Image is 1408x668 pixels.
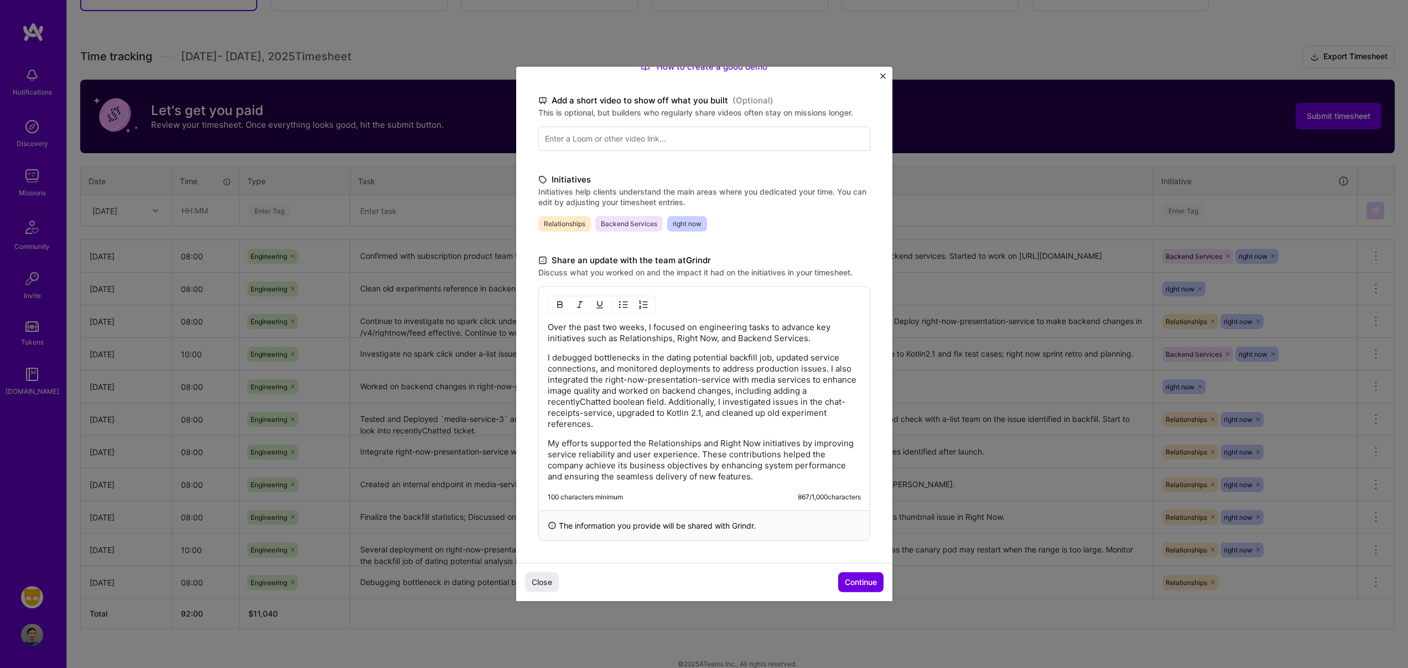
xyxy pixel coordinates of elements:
div: The information you provide will be shared with Grindr . [538,510,870,541]
label: Share an update with the team at Grindr [538,254,870,267]
button: Close [525,572,559,592]
button: Close [880,74,886,85]
a: How to create a good demo [641,61,767,72]
i: icon TagBlack [538,174,547,186]
p: I debugged bottlenecks in the dating potential backfill job, updated service connections, and mon... [548,352,861,430]
button: Continue [838,572,884,592]
img: Italic [575,300,584,309]
img: Divider [611,298,612,311]
span: Continue [845,577,877,588]
input: Enter a Loom or other video link... [538,127,870,151]
img: Underline [595,300,604,309]
label: Initiatives [538,173,870,186]
span: right now [667,216,707,232]
span: Close [532,577,552,588]
label: Add a short video to show off what you built [538,94,870,107]
span: (Optional) [732,94,773,107]
div: 867 / 1,000 characters [798,493,861,502]
img: How to create a good demo [641,62,650,71]
p: Over the past two weeks, I focused on engineering tasks to advance key initiatives such as Relati... [548,322,861,344]
img: UL [619,300,628,309]
span: Backend Services [595,216,663,232]
i: icon DocumentBlack [538,254,547,267]
p: My efforts supported the Relationships and Right Now initiatives by improving service reliability... [548,438,861,482]
img: OL [639,300,648,309]
i: icon TvBlack [538,95,547,107]
label: This is optional, but builders who regularly share videos often stay on missions longer. [538,107,870,118]
img: Bold [555,300,564,309]
i: icon InfoBlack [548,520,557,531]
label: Initiatives help clients understand the main areas where you dedicated your time. You can edit by... [538,186,870,207]
label: Discuss what you worked on and the impact it had on the initiatives in your timesheet. [538,267,870,278]
span: Relationships [538,216,591,232]
div: 100 characters minimum [548,493,623,502]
